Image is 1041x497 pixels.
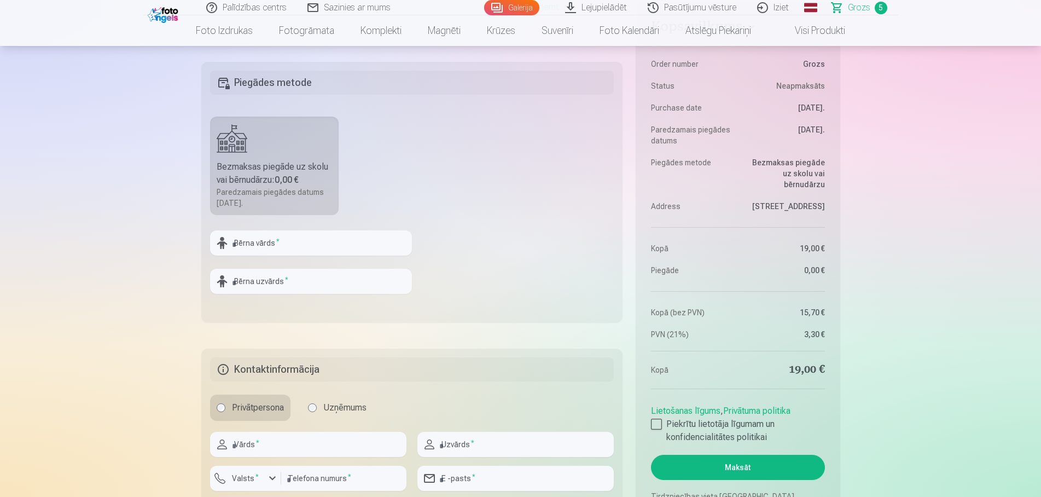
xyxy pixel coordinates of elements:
dd: 0,00 € [743,265,825,276]
h5: Piegādes metode [210,71,614,95]
dt: Order number [651,59,732,70]
label: Uzņēmums [301,395,373,421]
label: Piekrītu lietotāja līgumam un konfidencialitātes politikai [651,418,824,444]
img: /fa1 [148,4,181,23]
dt: Piegādes metode [651,157,732,190]
dd: 19,00 € [743,243,825,254]
h5: Kontaktinformācija [210,357,614,382]
dt: Kopā (bez PVN) [651,307,732,318]
dd: [DATE]. [743,102,825,113]
span: 5 [875,2,887,14]
dd: [STREET_ADDRESS] [743,201,825,212]
dt: Purchase date [651,102,732,113]
dt: Paredzamais piegādes datums [651,124,732,146]
button: Maksāt [651,455,824,480]
dd: [DATE]. [743,124,825,146]
a: Privātuma politika [723,406,790,416]
span: Grozs [848,1,870,14]
input: Uzņēmums [308,403,317,412]
label: Valsts [228,473,263,484]
dt: Kopā [651,243,732,254]
a: Visi produkti [764,15,858,46]
div: Paredzamais piegādes datums [DATE]. [217,187,333,209]
dd: 19,00 € [743,362,825,378]
dt: PVN (21%) [651,329,732,340]
a: Suvenīri [528,15,586,46]
a: Lietošanas līgums [651,406,720,416]
dd: 15,70 € [743,307,825,318]
dt: Status [651,80,732,91]
div: Bezmaksas piegāde uz skolu vai bērnudārzu : [217,160,333,187]
input: Privātpersona [217,403,225,412]
a: Fotogrāmata [266,15,347,46]
dt: Piegāde [651,265,732,276]
dd: Bezmaksas piegāde uz skolu vai bērnudārzu [743,157,825,190]
dd: 3,30 € [743,329,825,340]
dt: Address [651,201,732,212]
a: Foto kalendāri [586,15,672,46]
button: Valsts* [210,466,281,491]
div: , [651,400,824,444]
a: Magnēti [415,15,474,46]
label: Privātpersona [210,395,290,421]
span: Neapmaksāts [776,80,825,91]
a: Komplekti [347,15,415,46]
dd: Grozs [743,59,825,70]
a: Foto izdrukas [183,15,266,46]
a: Atslēgu piekariņi [672,15,764,46]
dt: Kopā [651,362,732,378]
a: Krūzes [474,15,528,46]
b: 0,00 € [275,175,299,185]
